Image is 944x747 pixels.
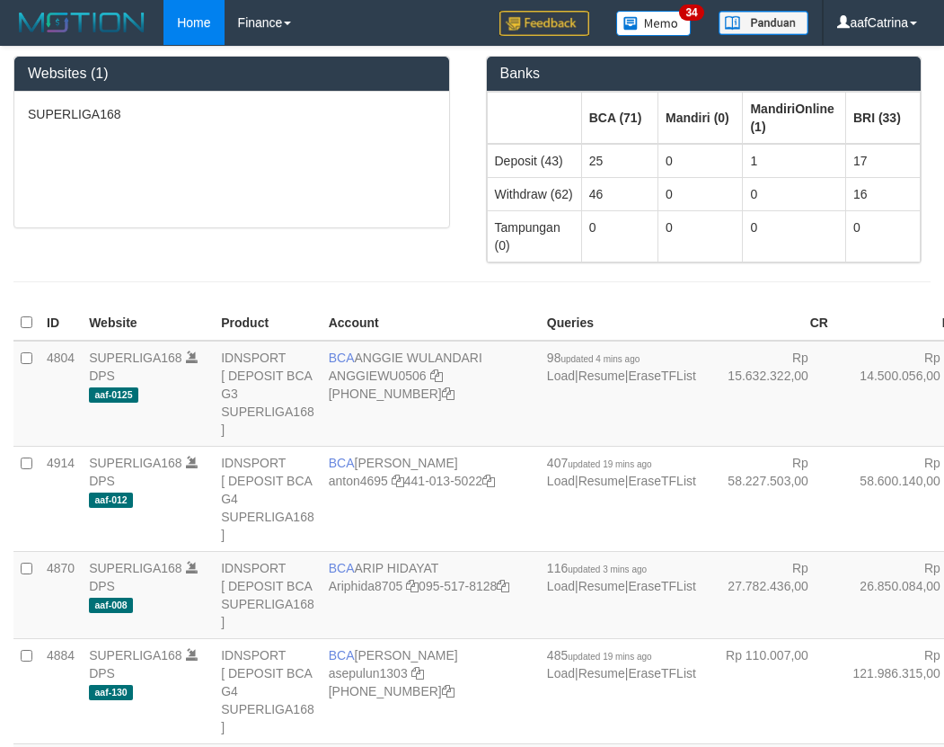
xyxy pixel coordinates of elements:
[329,666,408,680] a: asepulun1303
[214,306,322,341] th: Product
[28,105,436,123] p: SUPERLIGA168
[743,92,845,144] th: Group: activate to sort column ascending
[89,387,138,403] span: aaf-0125
[406,579,419,593] a: Copy Ariphida8705 to clipboard
[628,579,695,593] a: EraseTFList
[547,369,575,383] a: Load
[845,210,920,262] td: 0
[322,638,540,743] td: [PERSON_NAME] [PHONE_NUMBER]
[628,474,695,488] a: EraseTFList
[547,561,647,575] span: 116
[322,341,540,447] td: ANGGIE WULANDARI [PHONE_NUMBER]
[657,210,742,262] td: 0
[322,446,540,551] td: [PERSON_NAME] 441-013-5022
[560,354,640,364] span: updated 4 mins ago
[578,579,625,593] a: Resume
[329,561,355,575] span: BCA
[547,648,696,680] span: | |
[540,306,703,341] th: Queries
[214,638,322,743] td: IDNSPORT [ DEPOSIT BCA G4 SUPERLIGA168 ]
[40,306,82,341] th: ID
[547,456,696,488] span: | |
[487,210,581,262] td: Tampungan (0)
[703,551,835,638] td: Rp 27.782.436,00
[442,387,454,401] a: Copy 4062213373 to clipboard
[487,177,581,210] td: Withdraw (62)
[13,9,150,36] img: MOTION_logo.png
[322,551,540,638] td: ARIP HIDAYAT 095-517-8128
[657,177,742,210] td: 0
[487,92,581,144] th: Group: activate to sort column ascending
[679,4,703,21] span: 34
[89,648,182,663] a: SUPERLIGA168
[581,144,657,178] td: 25
[578,369,625,383] a: Resume
[568,459,651,469] span: updated 19 mins ago
[547,351,696,383] span: | |
[89,456,182,470] a: SUPERLIGA168
[82,306,214,341] th: Website
[547,579,575,593] a: Load
[578,474,625,488] a: Resume
[703,306,835,341] th: CR
[89,493,133,508] span: aaf-012
[89,685,133,700] span: aaf-130
[499,11,589,36] img: Feedback.jpg
[82,446,214,551] td: DPS
[581,210,657,262] td: 0
[487,144,581,178] td: Deposit (43)
[657,144,742,178] td: 0
[40,638,82,743] td: 4884
[547,456,652,470] span: 407
[547,561,696,593] span: | |
[89,351,182,365] a: SUPERLIGA168
[329,648,355,663] span: BCA
[322,306,540,341] th: Account
[329,351,355,365] span: BCA
[547,351,640,365] span: 98
[28,66,436,82] h3: Websites (1)
[845,177,920,210] td: 16
[392,474,404,488] a: Copy anton4695 to clipboard
[40,551,82,638] td: 4870
[628,369,695,383] a: EraseTFList
[430,369,443,383] a: Copy ANGGIEWU0506 to clipboard
[329,369,427,383] a: ANGGIEWU0506
[442,684,454,698] a: Copy 4062281875 to clipboard
[40,446,82,551] td: 4914
[628,666,695,680] a: EraseTFList
[89,561,182,575] a: SUPERLIGA168
[82,551,214,638] td: DPS
[500,66,908,82] h3: Banks
[581,92,657,144] th: Group: activate to sort column ascending
[581,177,657,210] td: 46
[482,474,495,488] a: Copy 4410135022 to clipboard
[703,446,835,551] td: Rp 58.227.503,00
[657,92,742,144] th: Group: activate to sort column ascending
[743,210,845,262] td: 0
[578,666,625,680] a: Resume
[719,11,808,35] img: panduan.png
[411,666,424,680] a: Copy asepulun1303 to clipboard
[497,579,509,593] a: Copy 0955178128 to clipboard
[329,456,355,470] span: BCA
[329,474,388,488] a: anton4695
[703,341,835,447] td: Rp 15.632.322,00
[89,598,133,613] span: aaf-008
[703,638,835,743] td: Rp 110.007,00
[214,341,322,447] td: IDNSPORT [ DEPOSIT BCA G3 SUPERLIGA168 ]
[547,474,575,488] a: Load
[616,11,692,36] img: Button%20Memo.svg
[845,144,920,178] td: 17
[82,341,214,447] td: DPS
[568,652,651,662] span: updated 19 mins ago
[547,666,575,680] a: Load
[547,648,652,663] span: 485
[568,565,647,574] span: updated 3 mins ago
[214,446,322,551] td: IDNSPORT [ DEPOSIT BCA G4 SUPERLIGA168 ]
[40,341,82,447] td: 4804
[82,638,214,743] td: DPS
[743,177,845,210] td: 0
[743,144,845,178] td: 1
[214,551,322,638] td: IDNSPORT [ DEPOSIT BCA SUPERLIGA168 ]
